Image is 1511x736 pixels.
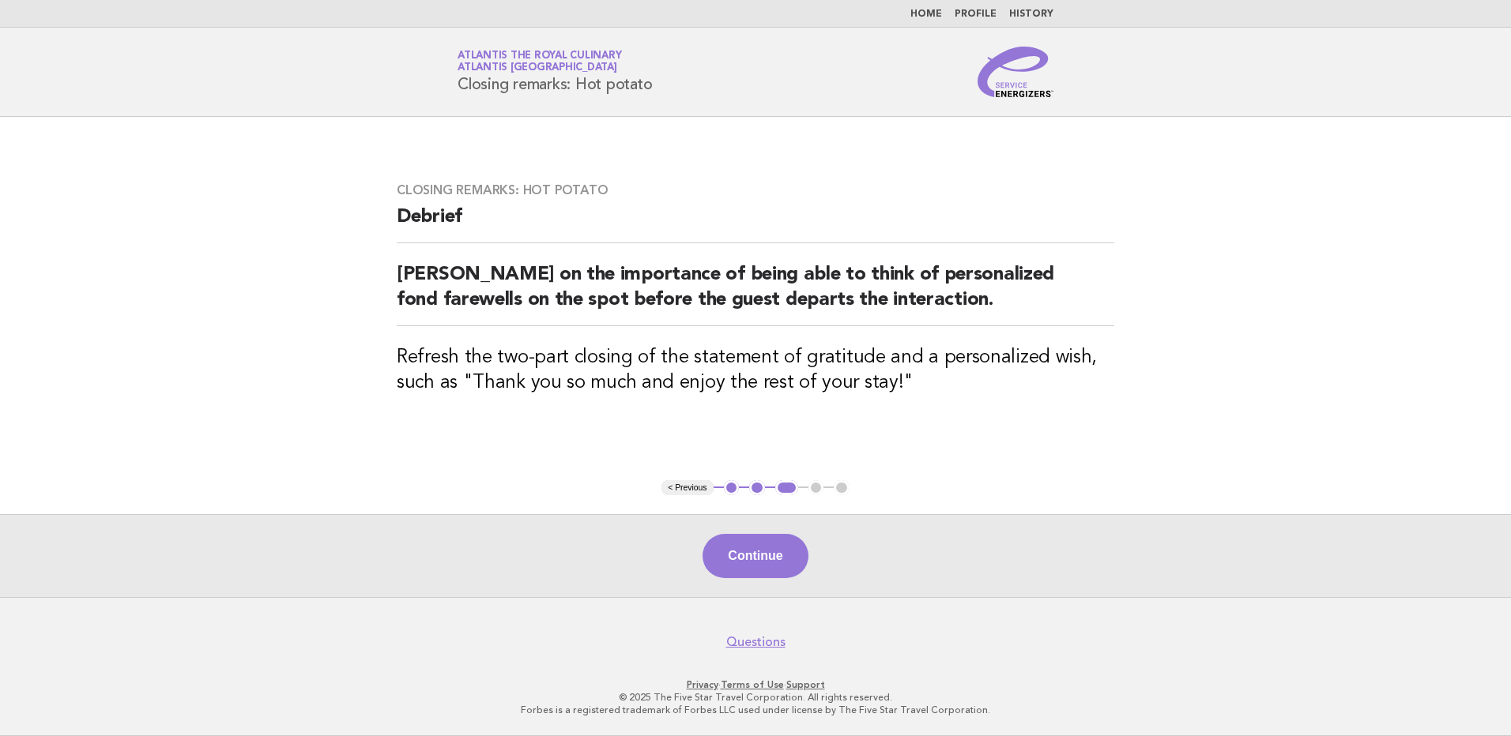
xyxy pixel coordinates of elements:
[397,262,1114,326] h2: [PERSON_NAME] on the importance of being able to think of personalized fond farewells on the spot...
[955,9,997,19] a: Profile
[272,678,1239,691] p: · ·
[775,480,798,496] button: 3
[1009,9,1053,19] a: History
[724,480,740,496] button: 1
[910,9,942,19] a: Home
[661,480,713,496] button: < Previous
[272,704,1239,716] p: Forbes is a registered trademark of Forbes LLC used under license by The Five Star Travel Corpora...
[749,480,765,496] button: 2
[458,63,617,73] span: Atlantis [GEOGRAPHIC_DATA]
[978,47,1053,97] img: Service Energizers
[397,182,1114,198] h3: Closing remarks: Hot potato
[703,534,808,578] button: Continue
[397,345,1114,396] h3: Refresh the two-part closing of the statement of gratitude and a personalized wish, such as "Than...
[786,679,825,690] a: Support
[397,205,1114,243] h2: Debrief
[272,691,1239,704] p: © 2025 The Five Star Travel Corporation. All rights reserved.
[721,679,784,690] a: Terms of Use
[726,634,786,650] a: Questions
[458,51,652,92] h1: Closing remarks: Hot potato
[687,679,718,690] a: Privacy
[458,51,621,73] a: Atlantis the Royal CulinaryAtlantis [GEOGRAPHIC_DATA]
